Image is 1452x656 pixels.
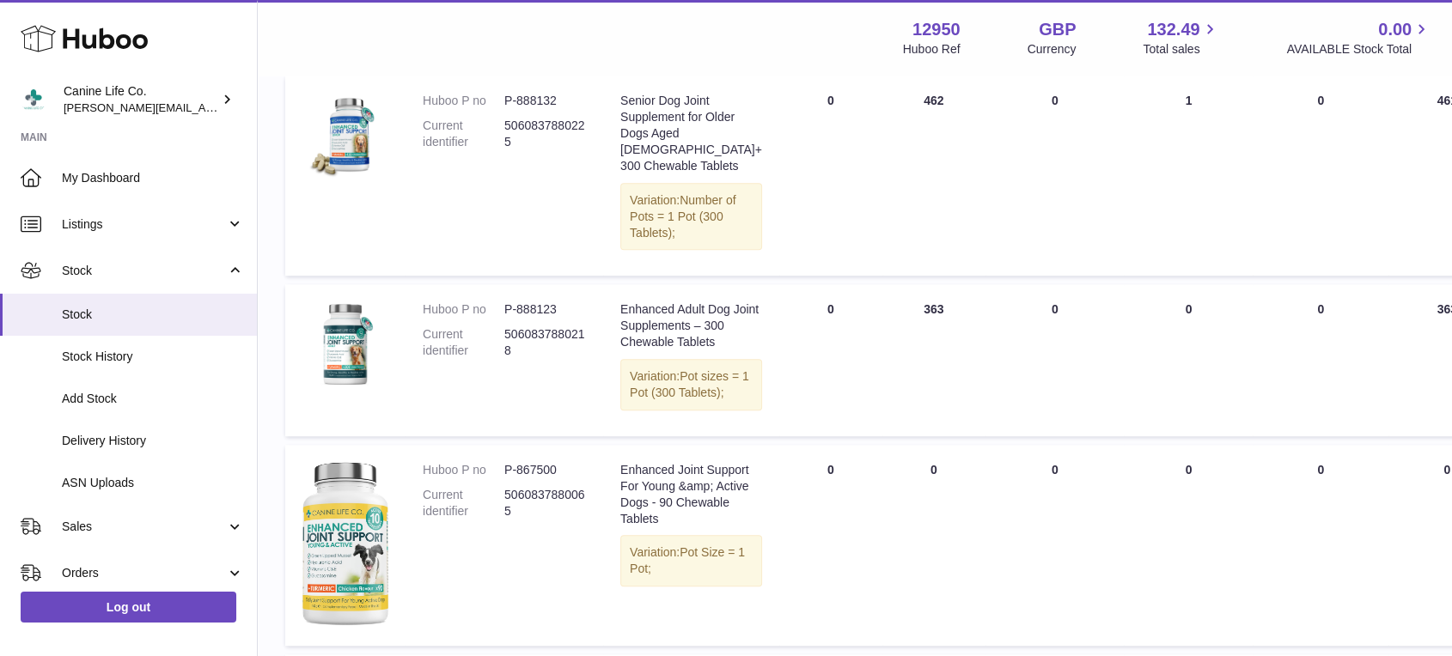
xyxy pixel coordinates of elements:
td: 0 [1124,445,1253,646]
span: Pot sizes = 1 Pot (300 Tablets); [630,369,749,399]
span: Number of Pots = 1 Pot (300 Tablets); [630,193,735,240]
span: Stock [62,307,244,323]
div: Variation: [620,359,762,410]
dt: Huboo P no [423,301,504,318]
strong: GBP [1039,18,1076,41]
span: 0.00 [1378,18,1412,41]
td: 0 [779,76,882,276]
span: Total sales [1143,41,1219,58]
img: product image [302,462,388,625]
span: Delivery History [62,433,244,449]
a: Log out [21,592,236,623]
div: Senior Dog Joint Supplement for Older Dogs Aged [DEMOGRAPHIC_DATA]+ 300 Chewable Tablets [620,93,762,173]
dt: Huboo P no [423,93,504,109]
dd: P-888132 [504,93,586,109]
span: Add Stock [62,391,244,407]
td: 0 [779,284,882,435]
span: 0 [1317,463,1324,477]
img: product image [302,93,388,179]
div: Enhanced Joint Support For Young &amp; Active Dogs - 90 Chewable Tablets [620,462,762,527]
dt: Current identifier [423,118,504,150]
td: 0 [1124,284,1253,435]
span: Pot Size = 1 Pot; [630,545,745,575]
span: My Dashboard [62,170,244,186]
dd: 5060837880225 [504,118,586,150]
span: 0 [1317,302,1324,316]
img: product image [302,301,388,387]
span: Stock [62,263,226,279]
span: 132.49 [1147,18,1199,41]
dt: Current identifier [423,326,504,359]
dd: P-867500 [504,462,586,478]
dt: Current identifier [423,487,504,519]
td: 1 [1124,76,1253,276]
td: 0 [985,76,1125,276]
div: Huboo Ref [903,41,961,58]
div: Currency [1028,41,1077,58]
img: kevin@clsgltd.co.uk [21,87,46,112]
a: 132.49 Total sales [1143,18,1219,58]
span: Stock History [62,349,244,365]
td: 0 [779,445,882,646]
strong: 12950 [912,18,961,41]
td: 0 [985,284,1125,435]
span: Listings [62,216,226,233]
div: Variation: [620,535,762,586]
span: ASN Uploads [62,475,244,491]
td: 363 [882,284,985,435]
td: 462 [882,76,985,276]
span: 0 [1317,94,1324,107]
td: 0 [985,445,1125,646]
div: Enhanced Adult Dog Joint Supplements – 300 Chewable Tablets [620,301,762,350]
dt: Huboo P no [423,462,504,478]
span: [PERSON_NAME][EMAIL_ADDRESS][DOMAIN_NAME] [64,100,345,114]
a: 0.00 AVAILABLE Stock Total [1286,18,1431,58]
dd: 5060837880065 [504,487,586,519]
span: Sales [62,519,226,535]
div: Variation: [620,183,762,251]
span: AVAILABLE Stock Total [1286,41,1431,58]
dd: P-888123 [504,301,586,318]
div: Canine Life Co. [64,83,218,116]
td: 0 [882,445,985,646]
dd: 5060837880218 [504,326,586,359]
span: Orders [62,565,226,581]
